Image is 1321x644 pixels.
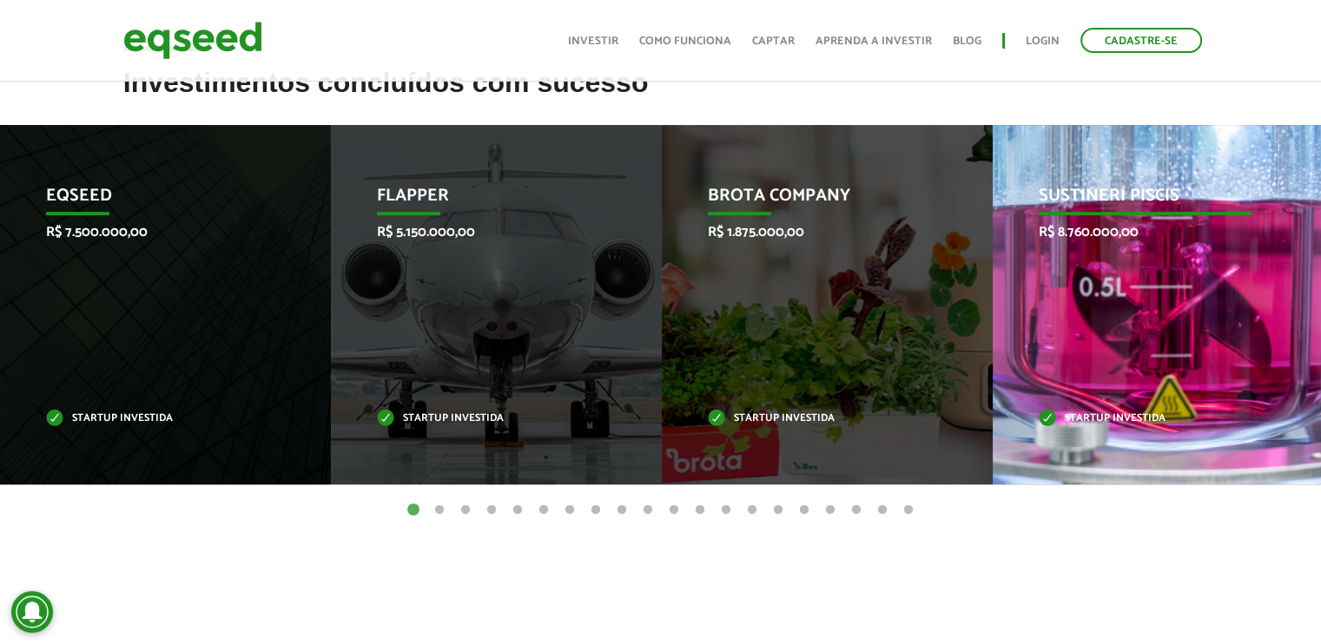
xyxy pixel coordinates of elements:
button: 13 of 20 [717,502,735,519]
button: 14 of 20 [743,502,761,519]
p: Startup investida [708,414,921,424]
p: Startup investida [1039,414,1252,424]
a: Investir [568,36,618,47]
p: R$ 7.500.000,00 [46,224,260,240]
h2: Investimentos concluídos com sucesso [123,68,1199,124]
p: Startup investida [46,414,260,424]
button: 18 of 20 [848,502,865,519]
img: EqSeed [123,17,262,63]
p: EqSeed [46,186,260,215]
a: Aprenda a investir [816,36,932,47]
button: 17 of 20 [822,502,839,519]
button: 2 of 20 [431,502,448,519]
button: 3 of 20 [457,502,474,519]
button: 10 of 20 [639,502,657,519]
button: 1 of 20 [405,502,422,519]
p: R$ 5.150.000,00 [377,224,591,240]
button: 6 of 20 [535,502,552,519]
a: Como funciona [639,36,731,47]
button: 19 of 20 [874,502,891,519]
button: 7 of 20 [561,502,578,519]
p: Flapper [377,186,591,215]
a: Login [1026,36,1060,47]
a: Captar [752,36,795,47]
button: 8 of 20 [587,502,604,519]
button: 20 of 20 [900,502,917,519]
button: 4 of 20 [483,502,500,519]
button: 11 of 20 [665,502,683,519]
p: R$ 1.875.000,00 [708,224,921,240]
button: 16 of 20 [796,502,813,519]
a: Cadastre-se [1080,28,1202,53]
a: Blog [953,36,981,47]
p: R$ 8.760.000,00 [1039,224,1252,240]
p: Startup investida [377,414,591,424]
button: 12 of 20 [691,502,709,519]
button: 5 of 20 [509,502,526,519]
button: 9 of 20 [613,502,631,519]
button: 15 of 20 [769,502,787,519]
p: Brota Company [708,186,921,215]
p: Sustineri Piscis [1039,186,1252,215]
